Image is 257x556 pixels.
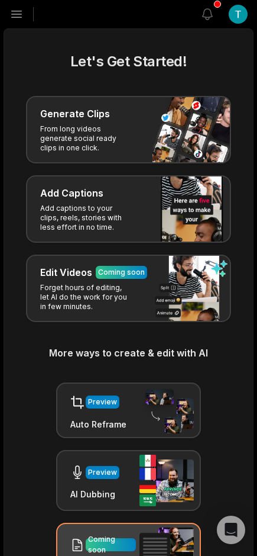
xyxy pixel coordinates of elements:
h3: Add Captions [40,186,103,200]
h3: AI Dubbing [70,488,119,500]
h3: Edit Videos [40,265,92,279]
img: ai_dubbing.png [139,455,194,506]
div: Coming soon [88,534,134,555]
p: From long videos generate social ready clips in one click. [40,124,132,153]
img: auto_reframe.png [139,387,194,433]
h2: Let's Get Started! [16,51,241,72]
div: Preview [88,467,117,478]
h3: More ways to create & edit with AI [16,346,241,360]
div: Open Intercom Messenger [217,516,245,544]
div: Coming soon [98,267,145,278]
p: Add captions to your clips, reels, stories with less effort in no time. [40,204,132,232]
div: Preview [88,397,117,407]
p: Forget hours of editing, let AI do the work for you in few minutes. [40,283,132,311]
h3: Auto Reframe [70,418,126,430]
h3: Generate Clips [40,107,110,121]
